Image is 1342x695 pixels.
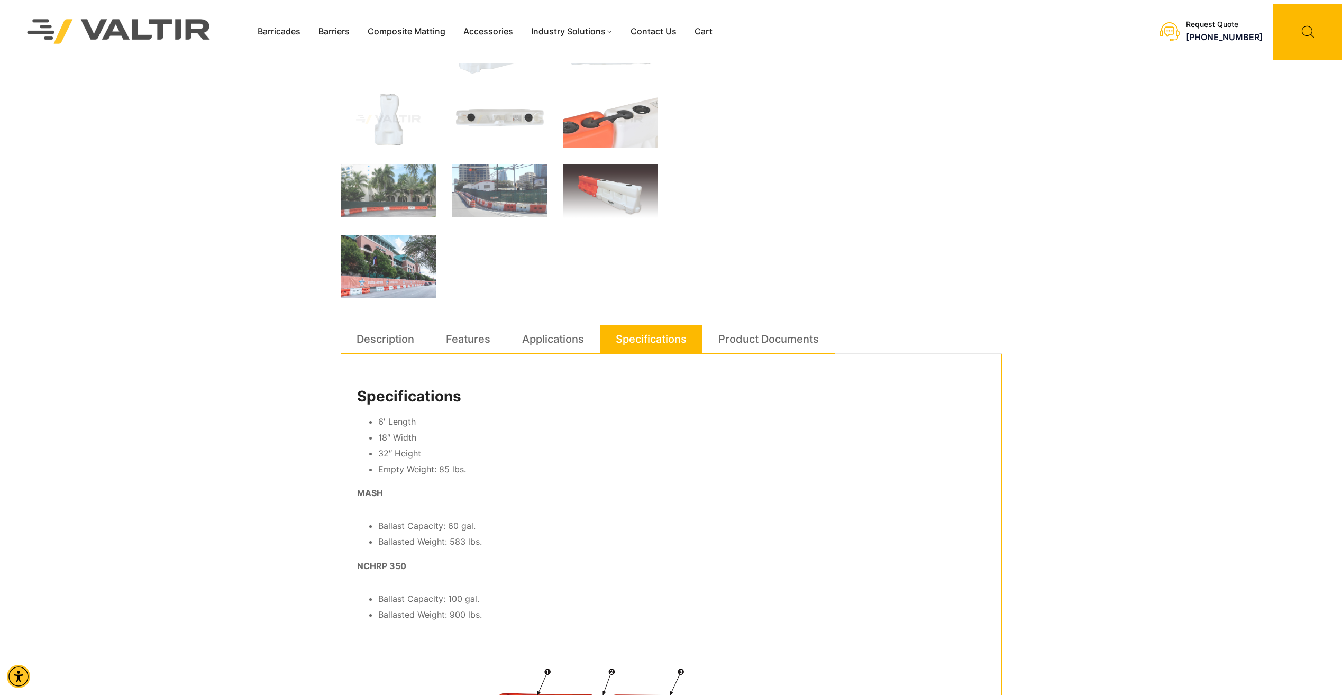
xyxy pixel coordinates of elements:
h2: Specifications [357,388,985,406]
div: Accessibility Menu [7,665,30,688]
strong: NCHRP 350 [357,561,406,571]
a: Applications [522,325,584,353]
img: A white plastic container with a unique shape, likely used for storage or dispensing liquids. [341,91,436,148]
div: Request Quote [1186,20,1263,29]
li: Empty Weight: 85 lbs. [378,462,985,478]
li: Ballasted Weight: 900 lbs. [378,607,985,623]
li: 32″ Height [378,446,985,462]
a: Industry Solutions [522,24,622,40]
a: Cart [686,24,722,40]
a: call (888) 496-3625 [1186,32,1263,42]
a: Specifications [616,325,687,353]
img: A segmented traffic barrier featuring orange and white sections, designed for road safety and del... [563,164,658,219]
img: A white plastic tank with two black caps and a label on the side, viewed from above. [452,91,547,148]
li: Ballast Capacity: 60 gal. [378,518,985,534]
a: Barricades [249,24,309,40]
img: Close-up of two connected plastic containers, one orange and one white, featuring black caps and ... [563,91,658,148]
li: Ballast Capacity: 100 gal. [378,591,985,607]
a: Contact Us [622,24,686,40]
a: Barriers [309,24,359,40]
a: Accessories [454,24,522,40]
li: 18″ Width [378,430,985,446]
li: 6′ Length [378,414,985,430]
a: Description [357,325,414,353]
a: Features [446,325,490,353]
img: A view of Minute Maid Park with a barrier displaying "Houston Astros" and a Texas flag, surrounde... [341,235,436,298]
img: Construction site with traffic barriers, green fencing, and a street sign for Nueces St. in an ur... [452,164,547,217]
img: A construction area with orange and white barriers, surrounded by palm trees and a building in th... [341,164,436,217]
strong: MASH [357,488,383,498]
li: Ballasted Weight: 583 lbs. [378,534,985,550]
a: Product Documents [718,325,819,353]
a: Composite Matting [359,24,454,40]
